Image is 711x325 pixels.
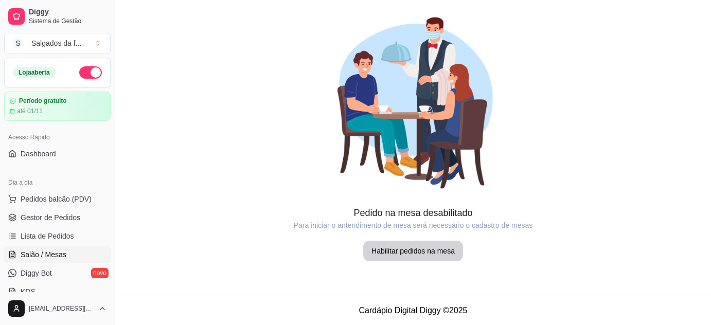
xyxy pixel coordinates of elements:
a: Salão / Mesas [4,246,111,263]
span: Dashboard [21,149,56,159]
article: até 01/11 [17,107,43,115]
span: KDS [21,286,35,297]
span: Lista de Pedidos [21,231,74,241]
span: Pedidos balcão (PDV) [21,194,92,204]
button: Habilitar pedidos na mesa [363,241,463,261]
a: Gestor de Pedidos [4,209,111,226]
a: KDS [4,283,111,300]
article: Para iniciar o antendimento de mesa será necessário o cadastro de mesas [115,220,711,230]
button: Pedidos balcão (PDV) [4,191,111,207]
span: Gestor de Pedidos [21,212,80,223]
div: Dia a dia [4,174,111,191]
a: Lista de Pedidos [4,228,111,244]
a: Diggy Botnovo [4,265,111,281]
footer: Cardápio Digital Diggy © 2025 [115,296,711,325]
button: Select a team [4,33,111,53]
div: Salgados da f ... [31,38,81,48]
a: Dashboard [4,146,111,162]
button: [EMAIL_ADDRESS][DOMAIN_NAME] [4,296,111,321]
span: S [13,38,23,48]
a: Período gratuitoaté 01/11 [4,92,111,121]
article: Período gratuito [19,97,67,105]
span: Sistema de Gestão [29,17,106,25]
span: [EMAIL_ADDRESS][DOMAIN_NAME] [29,304,94,313]
div: Acesso Rápido [4,129,111,146]
a: DiggySistema de Gestão [4,4,111,29]
span: Salão / Mesas [21,249,66,260]
span: Diggy [29,8,106,17]
article: Pedido na mesa desabilitado [115,206,711,220]
span: Diggy Bot [21,268,52,278]
button: Alterar Status [79,66,102,79]
div: Loja aberta [13,67,56,78]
